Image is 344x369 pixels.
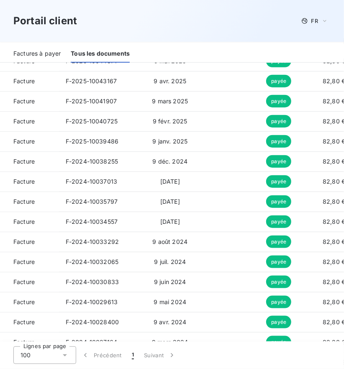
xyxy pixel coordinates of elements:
span: Facture [7,338,52,346]
span: F-2024-10029613 [66,298,118,305]
span: F-2025-10039486 [66,138,118,145]
span: F-2024-10028400 [66,318,119,325]
span: Facture [7,238,52,246]
span: F-2024-10030833 [66,278,119,285]
span: [DATE] [160,218,180,225]
span: Facture [7,318,52,326]
span: 9 janv. 2025 [152,138,187,145]
span: Facture [7,137,52,146]
span: F-2024-10033292 [66,238,119,245]
span: Facture [7,77,52,85]
button: Précédent [76,346,127,364]
span: 100 [21,351,31,359]
span: 9 mars 2025 [152,97,188,105]
span: Facture [7,258,52,266]
span: [DATE] [160,198,180,205]
h3: Portail client [13,13,77,28]
span: Facture [7,197,52,206]
span: Facture [7,117,52,126]
span: F-2024-10034557 [66,218,118,225]
span: payée [266,115,291,128]
span: F-2024-10038255 [66,158,118,165]
span: payée [266,75,291,87]
span: payée [266,256,291,268]
span: F-2024-10037013 [66,178,117,185]
span: 9 avr. 2025 [154,77,187,85]
span: F-2024-10027164 [66,338,117,346]
span: Facture [7,177,52,186]
span: payée [266,296,291,308]
span: 1 [132,351,134,359]
span: 9 mars 2024 [152,338,188,346]
span: payée [266,175,291,188]
span: 9 juil. 2024 [154,258,186,265]
span: payée [266,236,291,248]
span: FR [311,18,318,24]
span: F-2024-10032065 [66,258,118,265]
span: payée [266,215,291,228]
span: 9 juin 2024 [154,278,186,285]
div: Factures à payer [13,45,61,63]
span: Facture [7,157,52,166]
div: Tous les documents [71,45,130,63]
span: F-2024-10035797 [66,198,118,205]
span: payée [266,276,291,288]
span: Facture [7,97,52,105]
span: 9 mai 2024 [154,298,187,305]
span: Facture [7,218,52,226]
span: payée [266,195,291,208]
span: payée [266,336,291,348]
span: payée [266,316,291,328]
span: payée [266,135,291,148]
span: F-2025-10043167 [66,77,117,85]
span: 9 févr. 2025 [153,118,187,125]
span: [DATE] [160,178,180,185]
button: Suivant [139,346,181,364]
span: F-2025-10041907 [66,97,117,105]
button: 1 [127,346,139,364]
span: Facture [7,298,52,306]
span: F-2025-10040725 [66,118,118,125]
span: Facture [7,278,52,286]
span: 9 août 2024 [153,238,188,245]
span: 9 déc. 2024 [153,158,188,165]
span: payée [266,155,291,168]
span: payée [266,95,291,108]
span: 9 avr. 2024 [154,318,187,325]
